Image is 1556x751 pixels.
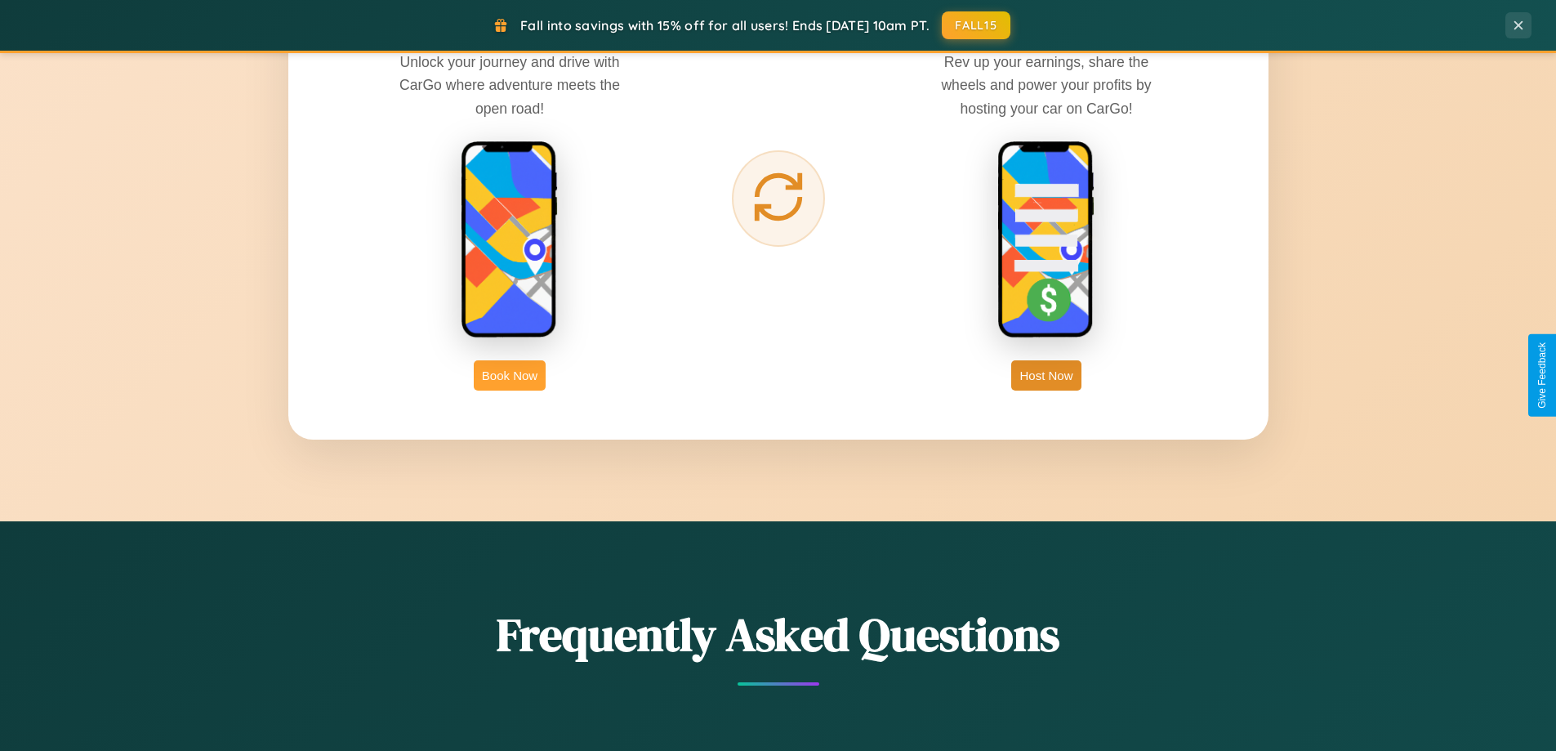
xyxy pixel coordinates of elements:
button: Host Now [1011,360,1081,391]
p: Unlock your journey and drive with CarGo where adventure meets the open road! [387,51,632,119]
div: Give Feedback [1536,342,1548,409]
img: rent phone [461,141,559,340]
p: Rev up your earnings, share the wheels and power your profits by hosting your car on CarGo! [924,51,1169,119]
button: FALL15 [942,11,1010,39]
button: Book Now [474,360,546,391]
h2: Frequently Asked Questions [288,603,1268,666]
span: Fall into savings with 15% off for all users! Ends [DATE] 10am PT. [520,17,930,34]
img: host phone [997,141,1095,340]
